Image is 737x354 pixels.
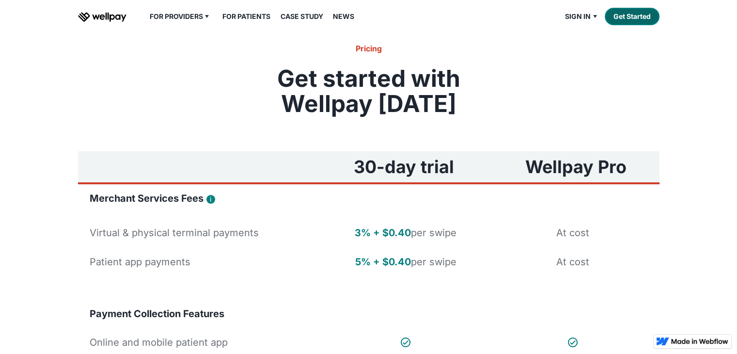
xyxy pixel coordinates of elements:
a: Get Started [605,8,659,25]
strong: 3% + $0.40 [355,227,411,239]
div: Patient app payments [90,255,190,269]
div: Virtual & physical terminal payments [90,226,259,240]
div: Sign in [565,11,591,22]
a: home [78,11,126,22]
h6: Pricing [220,43,517,54]
h3: Wellpay Pro [525,157,627,177]
div: per swipe [355,226,456,240]
div: At cost [556,226,589,240]
div: At cost [556,255,589,269]
div: For Providers [150,11,203,22]
img: Made in Webflow [671,338,728,344]
h2: Get started with Wellpay [DATE] [220,66,517,116]
h4: Payment Collection Features [90,307,224,320]
a: Case Study [275,11,329,22]
h4: Merchant Services Fees [90,192,204,205]
div: Online and mobile patient app [90,336,228,349]
h3: 30-day trial [354,157,454,177]
div: For Providers [144,11,217,22]
a: News [327,11,360,22]
div: per swipe [355,255,456,269]
a: For Patients [217,11,276,22]
strong: 5% + $0.40 [355,256,411,268]
div: Sign in [559,11,605,22]
div: i [210,195,211,203]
